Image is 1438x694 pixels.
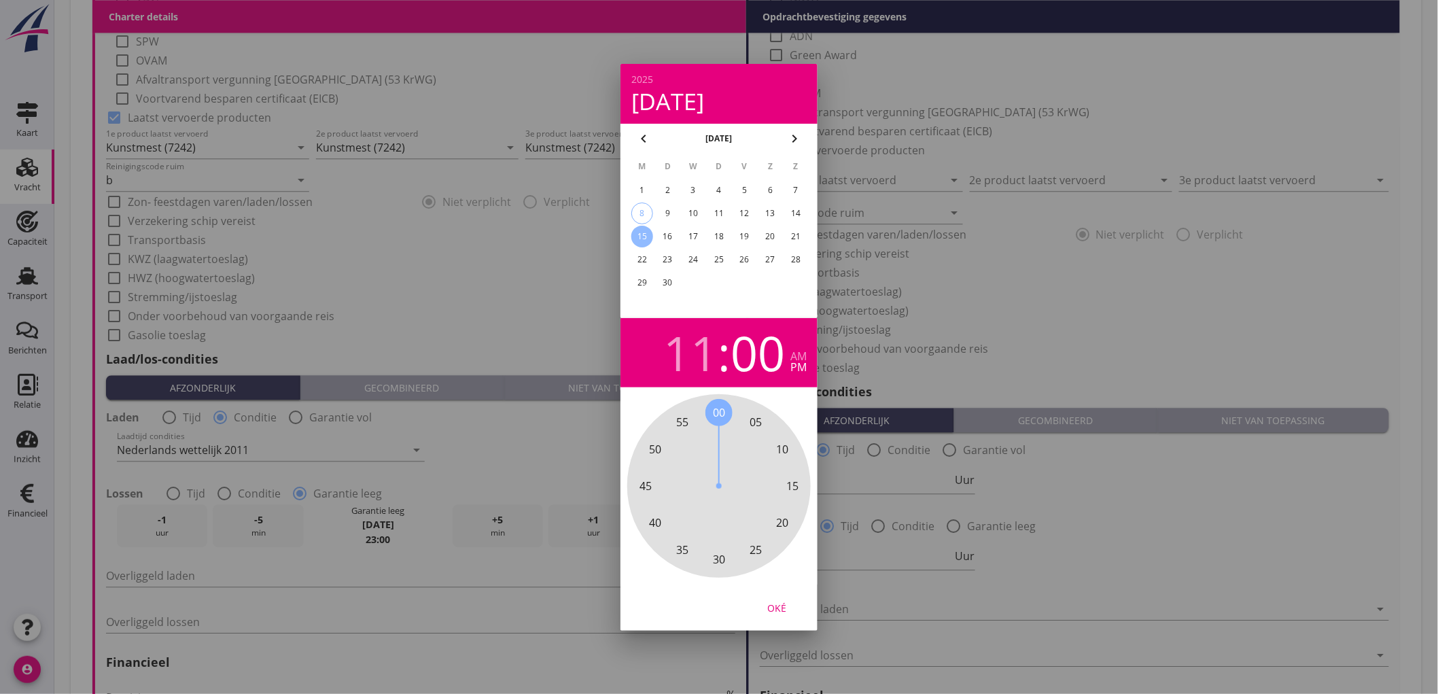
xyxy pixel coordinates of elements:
button: 12 [734,203,756,224]
th: Z [758,155,783,178]
div: am [790,351,807,362]
button: 1 [631,179,653,201]
button: 20 [759,226,781,247]
div: pm [790,362,807,372]
span: 50 [649,441,661,457]
span: : [718,329,731,377]
button: 5 [734,179,756,201]
span: 35 [676,541,688,557]
button: 24 [682,249,704,271]
div: 11 [663,329,718,377]
button: 19 [734,226,756,247]
span: 15 [786,478,799,494]
th: M [630,155,654,178]
div: 2025 [631,75,807,84]
span: 45 [639,478,652,494]
button: 4 [708,179,730,201]
button: 26 [734,249,756,271]
button: 14 [785,203,807,224]
button: 27 [759,249,781,271]
button: 28 [785,249,807,271]
button: 23 [657,249,679,271]
span: 30 [713,551,725,568]
th: D [707,155,731,178]
th: W [681,155,705,178]
span: 05 [750,414,762,430]
button: 8 [631,203,653,224]
th: D [656,155,680,178]
button: 16 [657,226,679,247]
button: Oké [747,595,807,620]
button: 9 [657,203,679,224]
span: 40 [649,515,661,531]
button: 18 [708,226,730,247]
th: V [733,155,757,178]
span: 20 [777,515,789,531]
i: chevron_right [786,131,803,147]
span: 55 [676,414,688,430]
button: [DATE] [702,128,737,149]
i: chevron_left [635,131,652,147]
button: 21 [785,226,807,247]
button: 3 [682,179,704,201]
button: 25 [708,249,730,271]
span: 25 [750,541,762,557]
button: 2 [657,179,679,201]
button: 6 [759,179,781,201]
th: Z [784,155,808,178]
span: 00 [713,404,725,421]
button: 7 [785,179,807,201]
button: 17 [682,226,704,247]
div: [DATE] [631,90,807,113]
button: 29 [631,272,653,294]
button: 13 [759,203,781,224]
span: 10 [777,441,789,457]
button: 10 [682,203,704,224]
div: Oké [758,600,796,614]
button: 30 [657,272,679,294]
div: 00 [731,329,785,377]
button: 15 [631,226,653,247]
div: 8 [632,203,652,224]
button: 22 [631,249,653,271]
button: 11 [708,203,730,224]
